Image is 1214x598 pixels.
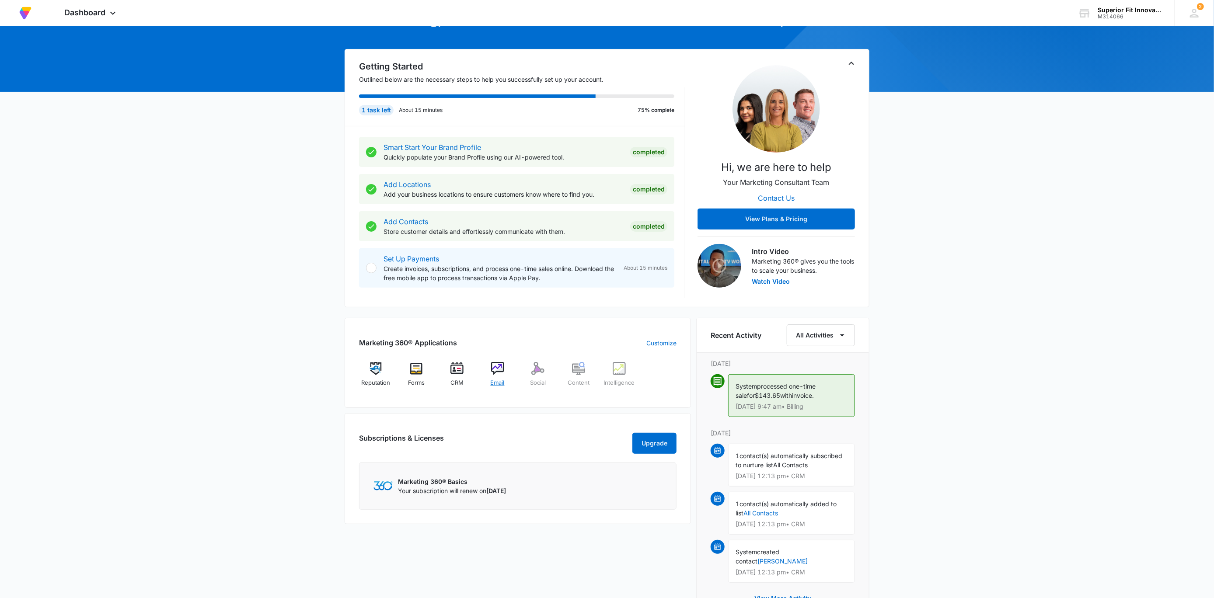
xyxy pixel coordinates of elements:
[373,481,393,490] img: Marketing 360 Logo
[486,487,506,494] span: [DATE]
[630,184,667,195] div: Completed
[604,379,635,387] span: Intelligence
[755,392,780,399] span: $143.65
[562,362,596,393] a: Content
[521,362,555,393] a: Social
[359,337,457,348] h2: Marketing 360® Applications
[646,338,677,348] a: Customize
[736,521,848,527] p: [DATE] 12:13 pm • CRM
[736,500,837,517] span: contact(s) automatically added to list
[1197,3,1204,10] span: 2
[384,143,481,152] a: Smart Start Your Brand Profile
[749,188,803,209] button: Contact Us
[359,362,393,393] a: Reputation
[384,254,439,263] a: Set Up Payments
[736,382,757,390] span: System
[752,278,790,285] button: Watch Video
[736,500,740,508] span: 1
[846,58,857,69] button: Toggle Collapse
[361,379,390,387] span: Reputation
[1098,7,1162,14] div: account name
[780,392,792,399] span: with
[440,362,474,393] a: CRM
[736,403,848,410] p: [DATE] 9:47 am • Billing
[773,461,808,469] span: All Contacts
[757,557,808,565] a: [PERSON_NAME]
[64,8,105,17] span: Dashboard
[736,548,757,556] span: System
[384,227,623,236] p: Store customer details and effortlessly communicate with them.
[792,392,814,399] span: invoice.
[568,379,590,387] span: Content
[481,362,514,393] a: Email
[736,473,848,479] p: [DATE] 12:13 pm • CRM
[752,257,855,275] p: Marketing 360® gives you the tools to scale your business.
[384,180,431,189] a: Add Locations
[736,382,816,399] span: processed one-time sale
[384,217,428,226] a: Add Contacts
[723,177,830,188] p: Your Marketing Consultant Team
[408,379,425,387] span: Forms
[359,433,444,450] h2: Subscriptions & Licenses
[359,75,685,84] p: Outlined below are the necessary steps to help you successfully set up your account.
[698,209,855,229] button: View Plans & Pricing
[359,105,394,115] div: 1 task left
[711,428,855,438] p: [DATE]
[398,486,506,495] p: Your subscription will renew on
[721,160,831,175] p: Hi, we are here to help
[632,433,677,454] button: Upgrade
[450,379,464,387] span: CRM
[711,330,761,341] h6: Recent Activity
[736,452,740,459] span: 1
[359,60,685,73] h2: Getting Started
[1098,14,1162,20] div: account id
[736,452,842,469] span: contact(s) automatically subscribed to nurture list
[491,379,505,387] span: Email
[400,362,433,393] a: Forms
[698,244,741,288] img: Intro Video
[384,153,623,162] p: Quickly populate your Brand Profile using our AI-powered tool.
[530,379,546,387] span: Social
[603,362,636,393] a: Intelligence
[630,221,667,232] div: Completed
[384,264,617,282] p: Create invoices, subscriptions, and process one-time sales online. Download the free mobile app t...
[711,359,855,368] p: [DATE]
[624,264,667,272] span: About 15 minutes
[1197,3,1204,10] div: notifications count
[399,106,443,114] p: About 15 minutes
[384,190,623,199] p: Add your business locations to ensure customers know where to find you.
[638,106,674,114] p: 75% complete
[743,509,778,517] a: All Contacts
[736,548,779,565] span: created contact
[752,246,855,257] h3: Intro Video
[787,324,855,346] button: All Activities
[736,569,848,575] p: [DATE] 12:13 pm • CRM
[17,5,33,21] img: Volusion
[747,392,755,399] span: for
[398,477,506,486] p: Marketing 360® Basics
[630,147,667,157] div: Completed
